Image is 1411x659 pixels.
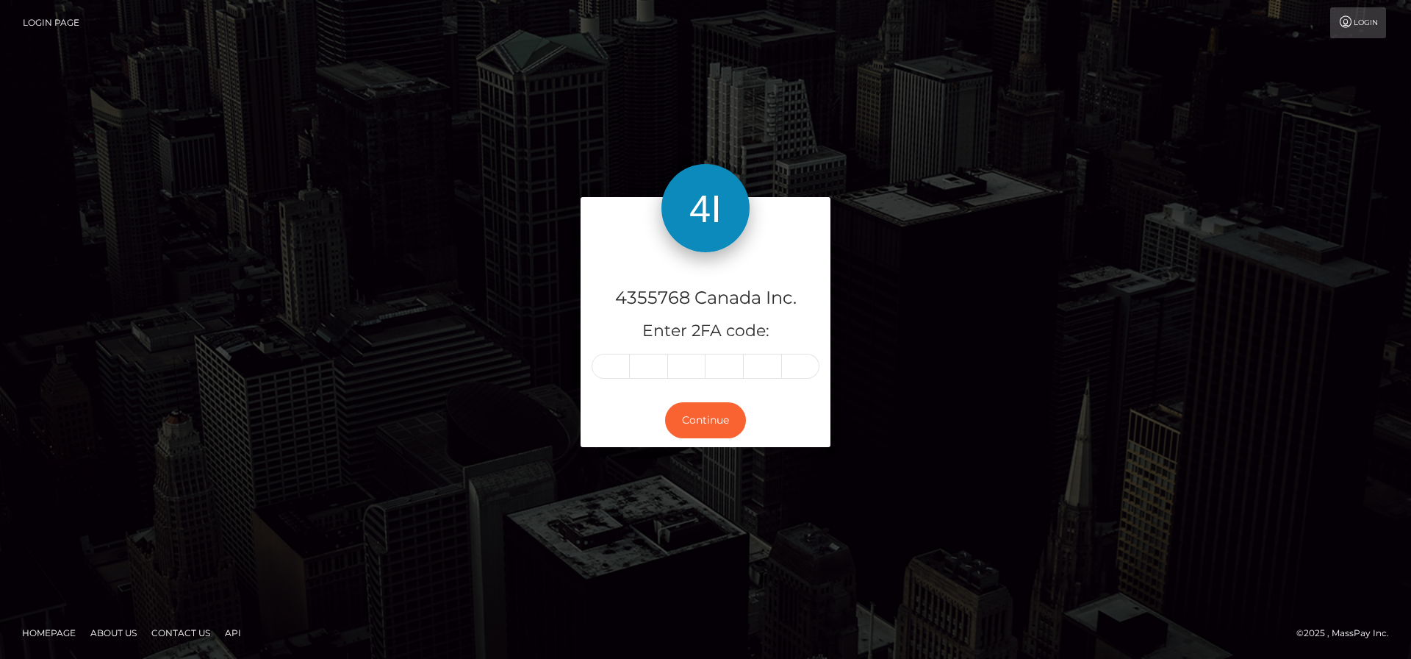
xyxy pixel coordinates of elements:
[219,621,247,644] a: API
[23,7,79,38] a: Login Page
[85,621,143,644] a: About Us
[146,621,216,644] a: Contact Us
[665,402,746,438] button: Continue
[661,164,750,252] img: 4355768 Canada Inc.
[1330,7,1386,38] a: Login
[16,621,82,644] a: Homepage
[1296,625,1400,641] div: © 2025 , MassPay Inc.
[592,320,819,343] h5: Enter 2FA code:
[592,285,819,311] h4: 4355768 Canada Inc.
